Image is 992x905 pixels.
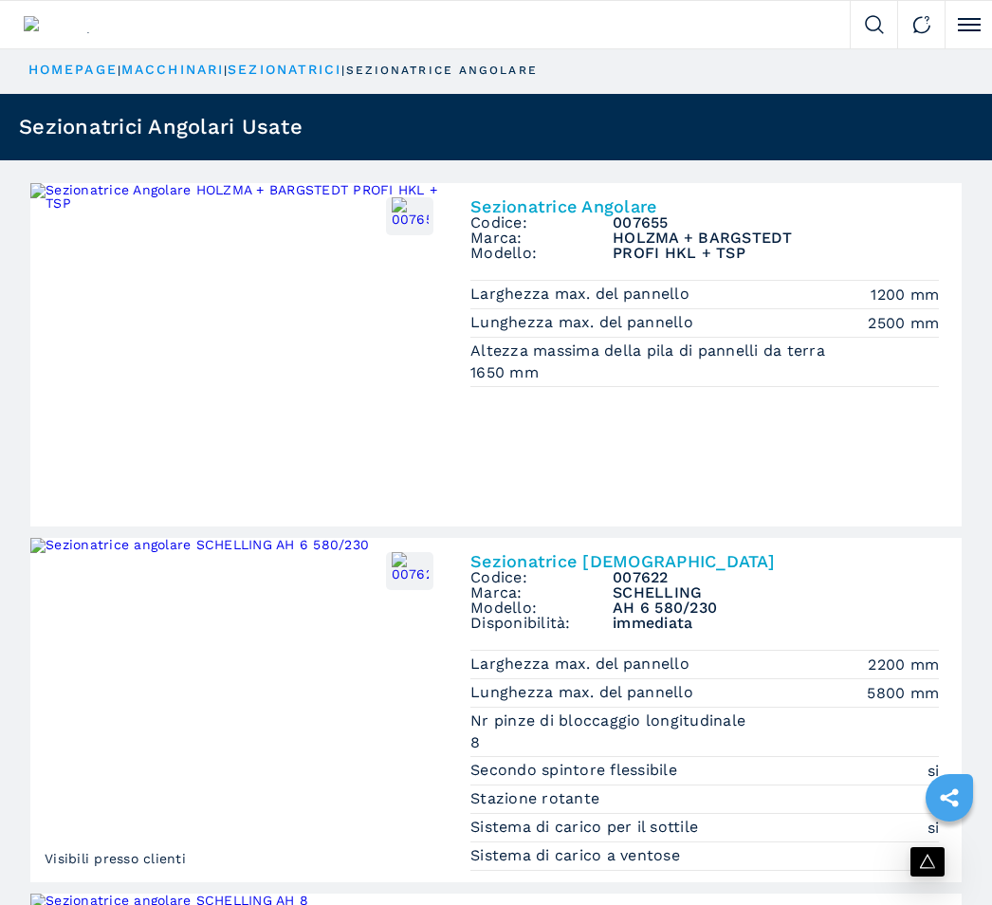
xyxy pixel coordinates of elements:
img: Sezionatrice Angolare HOLZMA + BARGSTEDT PROFI HKL + TSP [30,183,448,526]
em: si [928,760,940,782]
img: Search [865,15,884,34]
h2: Sezionatrice Angolare [470,198,939,215]
a: Sezionatrice Angolare HOLZMA + BARGSTEDT PROFI HKL + TSP007655Sezionatrice AngolareCodice:007655M... [30,183,962,526]
span: Codice: [470,570,613,585]
em: 2500 mm [868,312,939,334]
em: 8 [470,731,939,753]
p: sezionatrice angolare [346,63,538,79]
span: Codice: [470,215,613,231]
img: 007655 [392,197,429,234]
p: Sistema di carico a ventose [470,845,685,866]
span: | [341,64,345,77]
h3: HOLZMA + BARGSTEDT [613,231,939,246]
iframe: Chat [911,820,978,891]
img: Contact us [912,15,931,34]
span: | [224,64,228,77]
p: Lunghezza max. del pannello [470,682,698,703]
p: Larghezza max. del pannello [470,654,694,674]
em: 5800 mm [867,682,939,704]
p: Sistema di carico per il sottile [470,817,703,838]
p: Nr pinze di bloccaggio longitudinale [470,711,750,731]
h3: AH 6 580/230 [613,600,939,616]
span: Marca: [470,231,613,246]
h3: PROFI HKL + TSP [613,246,939,261]
a: HOMEPAGE [28,62,118,77]
em: 1200 mm [871,284,939,305]
h3: 007655 [613,215,939,231]
span: Modello: [470,600,613,616]
span: Visibili presso clienti [40,847,191,870]
p: Altezza massima della pila di pannelli da terra [470,341,830,361]
a: Sezionatrice angolare SCHELLING AH 6 580/230Visibili presso clienti007622Sezionatrice [DEMOGRAPHI... [30,538,962,882]
button: Click to toggle menu [945,1,992,48]
a: sharethis [926,774,973,822]
h3: SCHELLING [613,585,939,600]
span: | [118,64,121,77]
em: 1650 mm [470,361,939,383]
h2: Sezionatrice [DEMOGRAPHIC_DATA] [470,553,939,570]
img: 007622 [392,552,429,589]
a: sezionatrici [228,62,341,77]
p: Secondo spintore flessibile [470,760,682,781]
span: Marca: [470,585,613,600]
h1: Sezionatrici Angolari Usate [19,117,303,138]
em: 2200 mm [868,654,939,675]
a: macchinari [121,62,224,77]
h3: 007622 [613,570,939,585]
span: Disponibilità: [470,616,613,631]
img: Ferwood [24,16,101,33]
span: Modello: [470,246,613,261]
p: Larghezza max. del pannello [470,284,694,305]
img: Sezionatrice angolare SCHELLING AH 6 580/230 [30,538,448,881]
span: immediata [613,616,939,631]
p: Lunghezza max. del pannello [470,312,698,333]
p: Stazione rotante [470,788,604,809]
